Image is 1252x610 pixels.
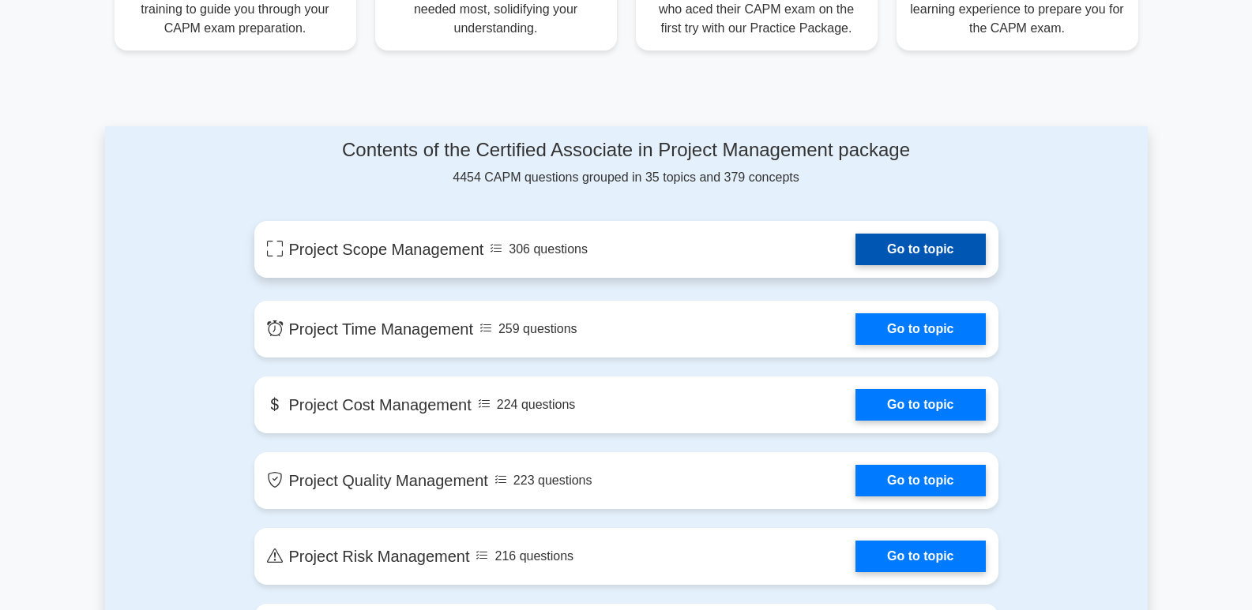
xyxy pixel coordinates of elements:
div: 4454 CAPM questions grouped in 35 topics and 379 concepts [254,139,998,187]
a: Go to topic [855,465,985,496]
a: Go to topic [855,313,985,345]
h4: Contents of the Certified Associate in Project Management package [254,139,998,162]
a: Go to topic [855,234,985,265]
a: Go to topic [855,389,985,421]
a: Go to topic [855,541,985,572]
